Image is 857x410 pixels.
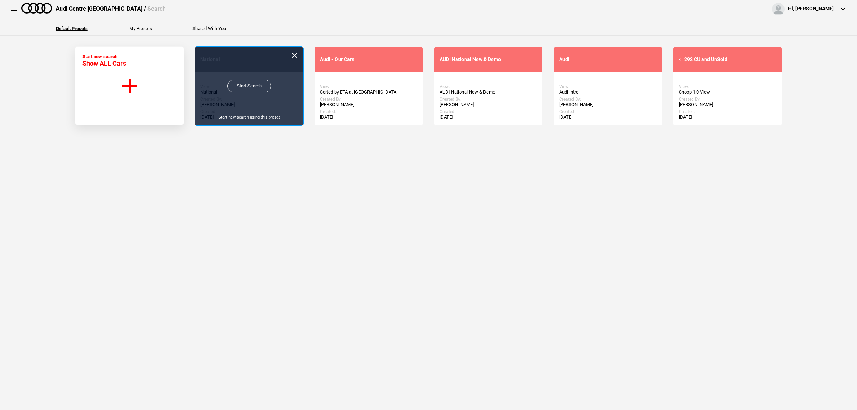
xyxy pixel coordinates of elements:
[679,89,776,95] div: Snoop 1.0 View
[56,26,88,31] button: Default Presets
[559,56,657,62] div: Audi
[147,5,166,12] span: Search
[192,26,226,31] button: Shared With You
[679,97,776,102] div: Created By:
[679,56,776,62] div: <=292 CU and UnSold
[21,3,52,14] img: audi.png
[320,89,417,95] div: Sorted by ETA at [GEOGRAPHIC_DATA]
[559,84,657,89] div: View:
[440,102,537,107] div: [PERSON_NAME]
[440,56,537,62] div: AUDI National New & Demo
[320,109,417,114] div: Created:
[75,46,184,125] button: Start new search Show ALL Cars
[320,84,417,89] div: View:
[679,84,776,89] div: View:
[320,114,417,120] div: [DATE]
[559,114,657,120] div: [DATE]
[440,109,537,114] div: Created:
[559,109,657,114] div: Created:
[559,102,657,107] div: [PERSON_NAME]
[440,89,537,95] div: AUDI National New & Demo
[320,102,417,107] div: [PERSON_NAME]
[559,97,657,102] div: Created By:
[195,115,303,120] div: Start new search using this preset
[440,84,537,89] div: View:
[82,60,126,67] span: Show ALL Cars
[788,5,834,12] div: Hi, [PERSON_NAME]
[82,54,126,67] div: Start new search
[320,97,417,102] div: Created By:
[320,56,417,62] div: Audi - Our Cars
[440,97,537,102] div: Created By:
[440,114,537,120] div: [DATE]
[679,102,776,107] div: [PERSON_NAME]
[129,26,152,31] button: My Presets
[679,114,776,120] div: [DATE]
[559,89,657,95] div: Audi Intro
[679,109,776,114] div: Created:
[227,80,271,92] a: Start Search
[56,5,166,13] div: Audi Centre [GEOGRAPHIC_DATA] /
